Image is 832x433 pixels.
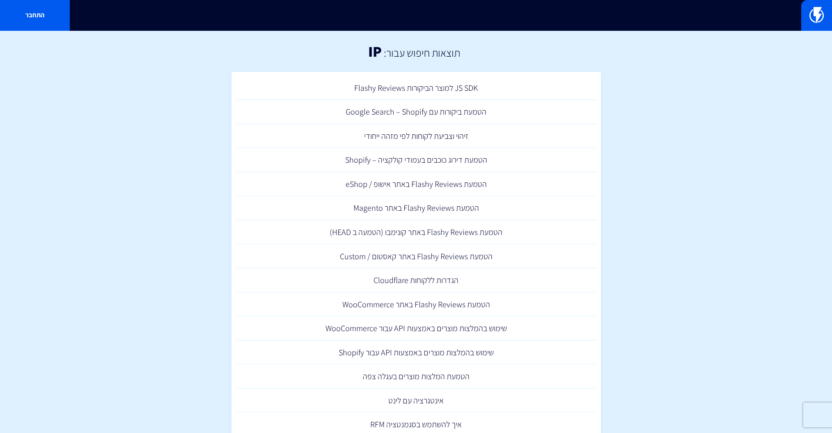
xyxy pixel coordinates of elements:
[236,220,597,244] a: הטמעת Flashy Reviews באתר קונימבו (הטמעה ב HEAD)
[236,293,597,317] a: הטמעת Flashy Reviews באתר WooCommerce
[236,196,597,220] a: הטמעת Flashy Reviews באתר Magento
[236,76,597,100] a: JS SDK למוצר הביקורות Flashy Reviews
[236,124,597,148] a: זיהוי וצביעת לקוחות לפי מזהה ייחודי
[236,172,597,196] a: הטמעת Flashy Reviews באתר אישופ / eShop
[236,268,597,293] a: הגדרות ללקוחות Cloudflare
[236,148,597,172] a: הטמעת דירוג כוכבים בעמודי קולקציה – Shopify
[236,389,597,413] a: אינטגרציה עם לינט
[382,47,460,59] h2: תוצאות חיפוש עבור:
[368,43,382,60] h1: IP
[236,364,597,389] a: הטמעת המלצות מוצרים בעגלה צפה
[236,341,597,365] a: שימוש בהמלצות מוצרים באמצעות API עבור Shopify
[236,316,597,341] a: שימוש בהמלצות מוצרים באמצעות API עבור WooCommerce
[236,100,597,124] a: הטמעת ביקורות עם Google Search – Shopify
[236,244,597,269] a: הטמעת Flashy Reviews באתר קאסטום / Custom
